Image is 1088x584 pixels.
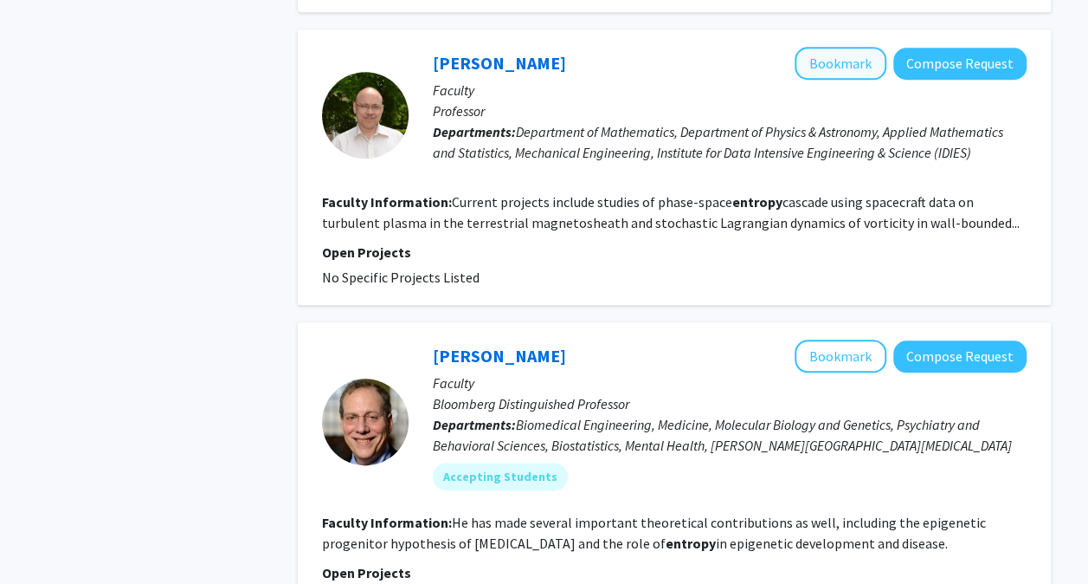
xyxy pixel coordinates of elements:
[322,562,1027,583] p: Open Projects
[433,373,1027,393] p: Faculty
[433,416,1012,454] span: Biomedical Engineering, Medicine, Molecular Biology and Genetics, Psychiatry and Behavioral Scien...
[433,80,1027,101] p: Faculty
[433,416,516,433] b: Departments:
[732,193,782,211] b: entropy
[322,193,1020,231] fg-read-more: Current projects include studies of phase-space cascade using spacecraft data on turbulent plasma...
[666,535,716,552] b: entropy
[433,101,1027,121] p: Professor
[322,514,452,531] b: Faculty Information:
[795,340,886,373] button: Add Andy Feinberg to Bookmarks
[433,123,516,140] b: Departments:
[322,514,986,552] fg-read-more: He has made several important theoretical contributions as well, including the epigenetic progeni...
[322,193,452,211] b: Faculty Information:
[893,48,1027,80] button: Compose Request to Gregory Eyink
[13,506,74,571] iframe: Chat
[893,341,1027,373] button: Compose Request to Andy Feinberg
[433,393,1027,414] p: Bloomberg Distinguished Professor
[322,269,480,286] span: No Specific Projects Listed
[322,242,1027,263] p: Open Projects
[433,52,566,74] a: [PERSON_NAME]
[433,345,566,367] a: [PERSON_NAME]
[433,463,568,490] mat-chip: Accepting Students
[795,47,886,80] button: Add Gregory Eyink to Bookmarks
[433,123,1003,161] span: Department of Mathematics, Department of Physics & Astronomy, Applied Mathematics and Statistics,...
